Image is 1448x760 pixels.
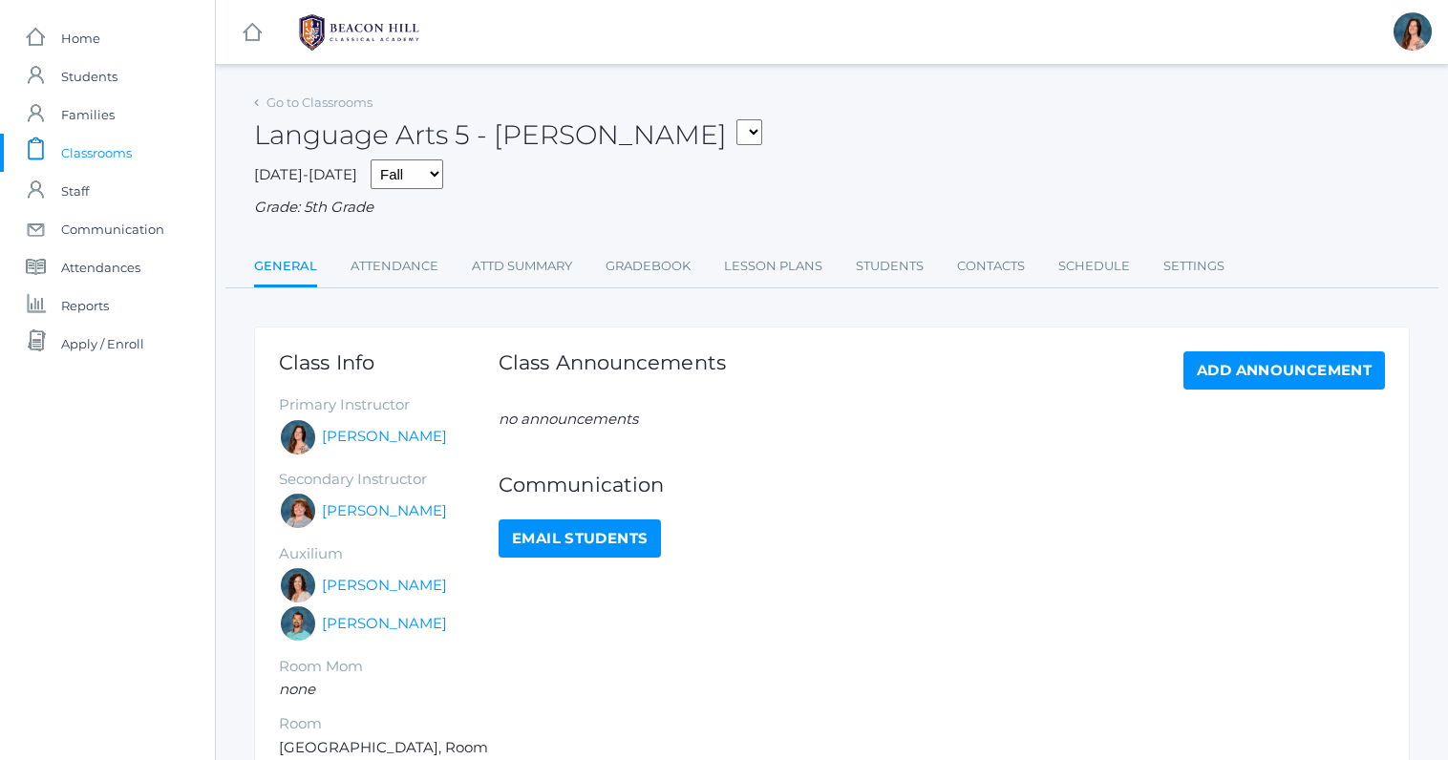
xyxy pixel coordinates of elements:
[724,247,822,285] a: Lesson Plans
[61,172,89,210] span: Staff
[957,247,1025,285] a: Contacts
[279,604,317,643] div: Westen Taylor
[1163,247,1224,285] a: Settings
[322,575,447,597] a: [PERSON_NAME]
[322,426,447,448] a: [PERSON_NAME]
[351,247,438,285] a: Attendance
[279,546,499,562] h5: Auxilium
[279,566,317,604] div: Cari Burke
[266,95,373,110] a: Go to Classrooms
[1394,12,1432,51] div: Rebecca Salazar
[254,247,317,288] a: General
[856,247,924,285] a: Students
[254,120,762,150] h2: Language Arts 5 - [PERSON_NAME]
[322,613,447,635] a: [PERSON_NAME]
[254,165,357,183] span: [DATE]-[DATE]
[279,716,499,732] h5: Room
[254,197,1410,219] div: Grade: 5th Grade
[472,247,572,285] a: Attd Summary
[61,19,100,57] span: Home
[279,397,499,413] h5: Primary Instructor
[499,519,661,558] a: Email Students
[279,418,317,456] div: Rebecca Salazar
[287,9,431,56] img: BHCALogos-05-308ed15e86a5a0abce9b8dd61676a3503ac9727e845dece92d48e8588c001991.png
[499,351,726,385] h1: Class Announcements
[61,248,140,286] span: Attendances
[499,410,638,428] em: no announcements
[61,210,164,248] span: Communication
[279,492,317,530] div: Sarah Bence
[279,680,315,698] em: none
[1058,247,1130,285] a: Schedule
[279,659,499,675] h5: Room Mom
[61,57,117,95] span: Students
[61,286,109,325] span: Reports
[1183,351,1385,390] a: Add Announcement
[279,472,499,488] h5: Secondary Instructor
[61,134,132,172] span: Classrooms
[279,351,499,373] h1: Class Info
[61,325,144,363] span: Apply / Enroll
[61,95,115,134] span: Families
[606,247,691,285] a: Gradebook
[499,474,1385,496] h1: Communication
[322,500,447,522] a: [PERSON_NAME]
